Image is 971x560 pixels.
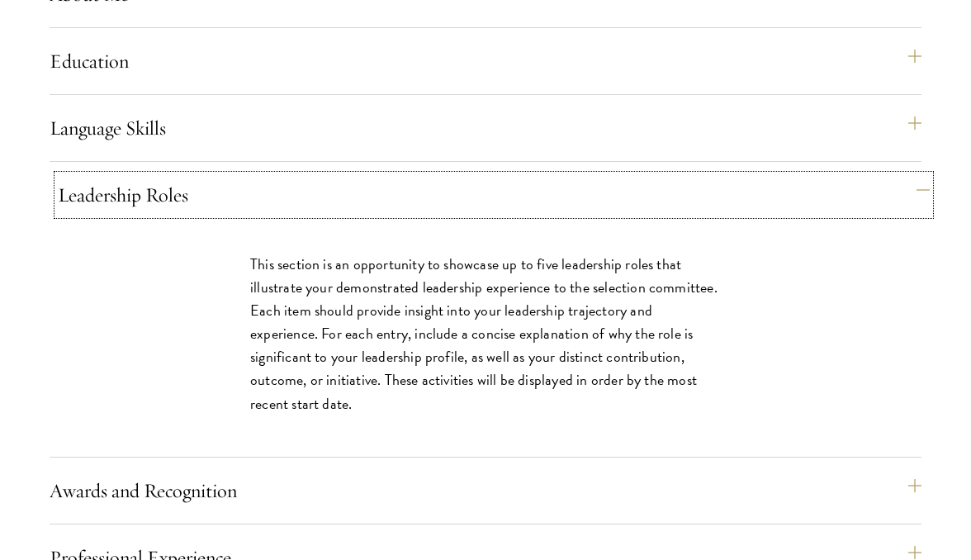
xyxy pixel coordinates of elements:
button: Education [50,41,921,81]
button: Language Skills [50,108,921,148]
p: This section is an opportunity to showcase up to five leadership roles that illustrate your demon... [250,253,721,415]
button: Leadership Roles [58,175,930,215]
button: Awards and Recognition [50,471,921,510]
